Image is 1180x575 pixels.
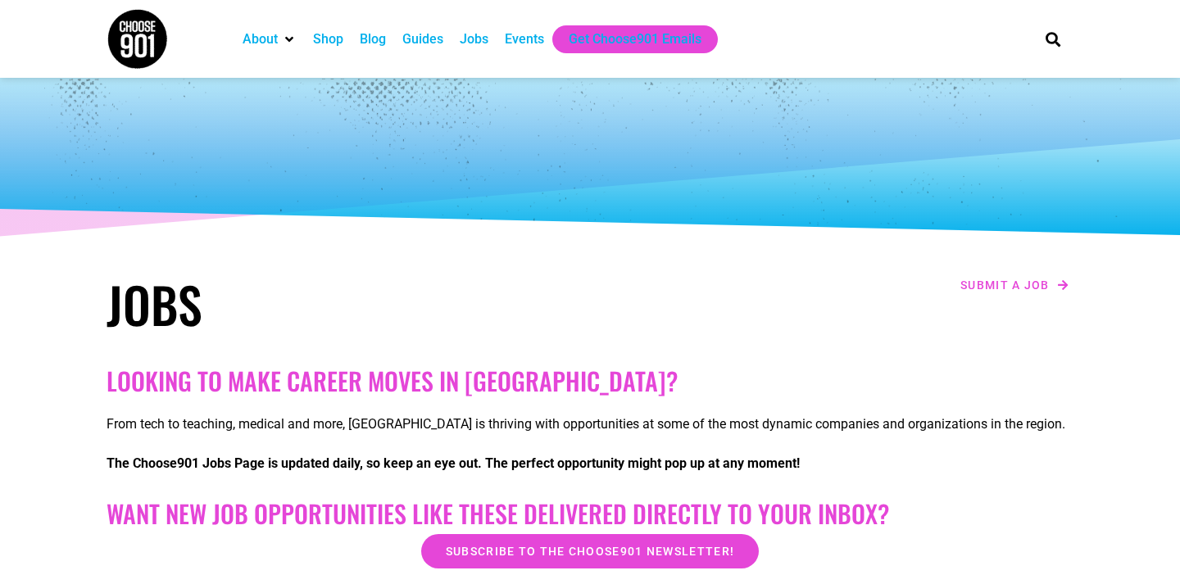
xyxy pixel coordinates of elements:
[446,546,734,557] span: Subscribe to the Choose901 newsletter!
[955,274,1073,296] a: Submit a job
[360,29,386,49] a: Blog
[313,29,343,49] a: Shop
[402,29,443,49] a: Guides
[460,29,488,49] a: Jobs
[107,455,800,471] strong: The Choose901 Jobs Page is updated daily, so keep an eye out. The perfect opportunity might pop u...
[421,534,759,568] a: Subscribe to the Choose901 newsletter!
[569,29,701,49] a: Get Choose901 Emails
[107,274,582,333] h1: Jobs
[243,29,278,49] a: About
[234,25,305,53] div: About
[505,29,544,49] a: Events
[234,25,1018,53] nav: Main nav
[107,366,1073,396] h2: Looking to make career moves in [GEOGRAPHIC_DATA]?
[960,279,1050,291] span: Submit a job
[107,414,1073,434] p: From tech to teaching, medical and more, [GEOGRAPHIC_DATA] is thriving with opportunities at some...
[107,499,1073,528] h2: Want New Job Opportunities like these Delivered Directly to your Inbox?
[1040,25,1067,52] div: Search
